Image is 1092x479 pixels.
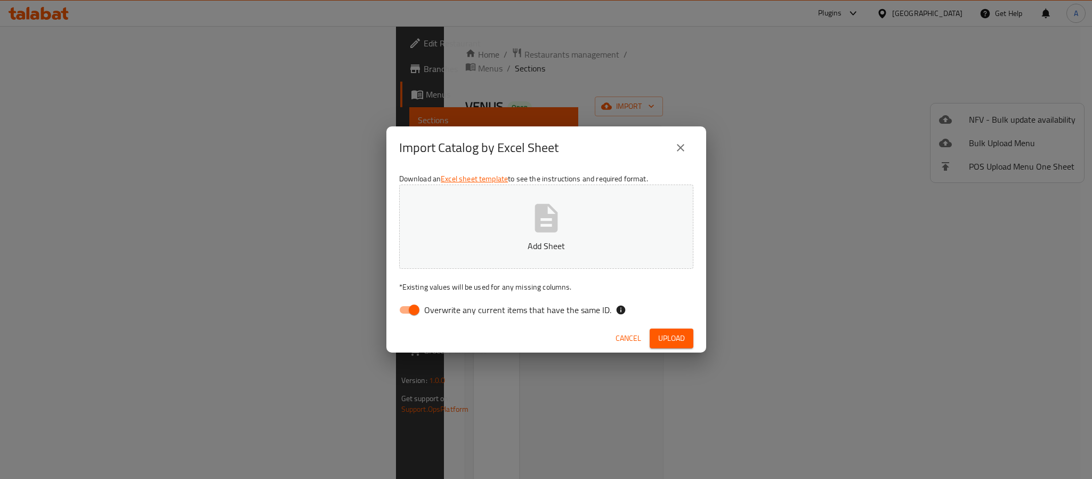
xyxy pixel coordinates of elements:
svg: If the overwrite option isn't selected, then the items that match an existing ID will be ignored ... [616,305,626,315]
h2: Import Catalog by Excel Sheet [399,139,559,156]
p: Add Sheet [416,239,677,252]
a: Excel sheet template [441,172,508,186]
p: Existing values will be used for any missing columns. [399,282,693,292]
button: Add Sheet [399,185,693,269]
span: Upload [658,332,685,345]
span: Cancel [616,332,641,345]
div: Download an to see the instructions and required format. [386,169,706,324]
button: close [668,135,693,161]
span: Overwrite any current items that have the same ID. [424,304,611,316]
button: Upload [650,329,693,348]
button: Cancel [611,329,645,348]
